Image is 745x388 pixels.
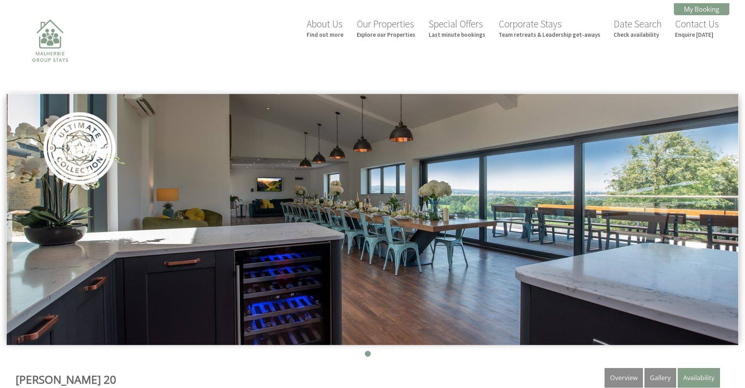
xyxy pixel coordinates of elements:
small: Check availability [614,31,662,38]
a: Overview [605,368,643,388]
small: Enquire [DATE] [675,31,719,38]
a: Gallery [644,368,676,388]
small: Last minute bookings [429,31,485,38]
a: Our PropertiesExplore our Properties [357,18,415,38]
a: About UsFind out more [307,18,343,38]
a: [PERSON_NAME] 20 [16,372,116,387]
a: Date SearchCheck availability [614,18,662,38]
small: Find out more [307,31,343,38]
small: Explore our Properties [357,31,415,38]
img: Malherbie Group Stays [11,14,89,93]
a: My Booking [674,3,729,15]
a: Corporate StaysTeam retreats & Leadership get-aways [499,18,600,38]
a: Availability [678,368,720,388]
a: Special OffersLast minute bookings [429,18,485,38]
small: Team retreats & Leadership get-aways [499,31,600,38]
a: Contact UsEnquire [DATE] [675,18,719,38]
